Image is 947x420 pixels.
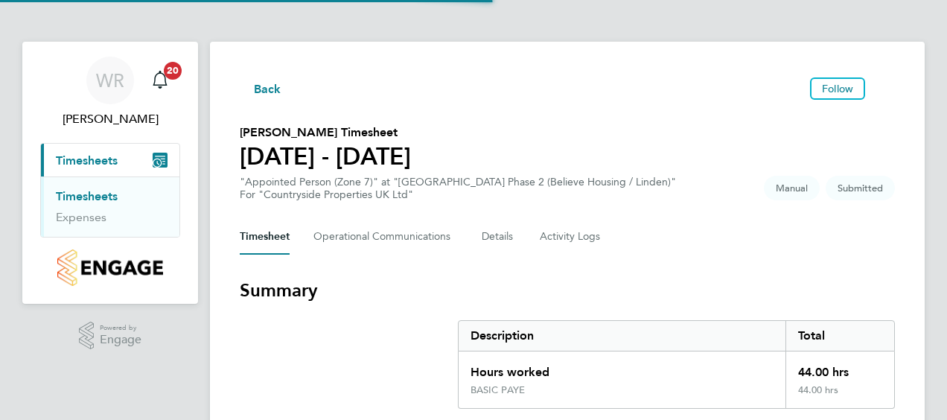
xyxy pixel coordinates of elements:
[22,42,198,304] nav: Main navigation
[313,219,458,255] button: Operational Communications
[240,124,411,141] h2: [PERSON_NAME] Timesheet
[100,322,141,334] span: Powered by
[785,351,894,384] div: 44.00 hrs
[41,176,179,237] div: Timesheets
[871,85,895,92] button: Timesheets Menu
[810,77,865,100] button: Follow
[57,249,162,286] img: countryside-properties-logo-retina.png
[471,384,525,396] div: BASIC PAYE
[79,322,142,350] a: Powered byEngage
[482,219,516,255] button: Details
[240,176,676,201] div: "Appointed Person (Zone 7)" at "[GEOGRAPHIC_DATA] Phase 2 (Believe Housing / Linden)"
[40,110,180,128] span: Will Robson
[459,351,785,384] div: Hours worked
[56,210,106,224] a: Expenses
[826,176,895,200] span: This timesheet is Submitted.
[254,80,281,98] span: Back
[540,219,602,255] button: Activity Logs
[785,384,894,408] div: 44.00 hrs
[240,188,676,201] div: For "Countryside Properties UK Ltd"
[164,62,182,80] span: 20
[785,321,894,351] div: Total
[96,71,124,90] span: WR
[458,320,895,409] div: Summary
[459,321,785,351] div: Description
[822,82,853,95] span: Follow
[56,189,118,203] a: Timesheets
[41,144,179,176] button: Timesheets
[145,57,175,104] a: 20
[56,153,118,168] span: Timesheets
[100,334,141,346] span: Engage
[240,79,281,98] button: Back
[240,141,411,171] h1: [DATE] - [DATE]
[240,219,290,255] button: Timesheet
[764,176,820,200] span: This timesheet was manually created.
[40,57,180,128] a: WR[PERSON_NAME]
[40,249,180,286] a: Go to home page
[240,279,895,302] h3: Summary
